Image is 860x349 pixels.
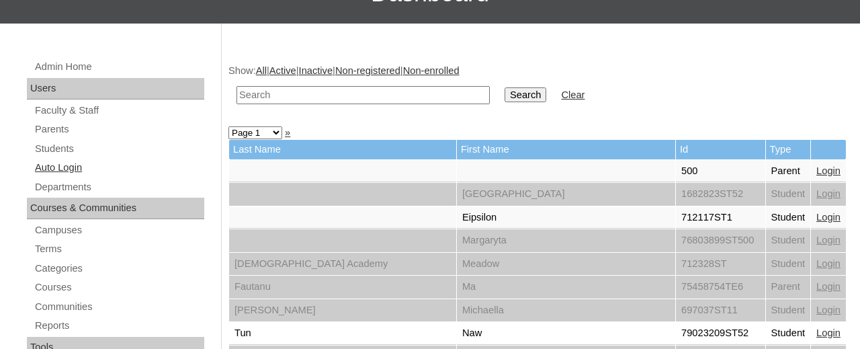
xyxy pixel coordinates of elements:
[34,317,204,334] a: Reports
[676,299,765,322] td: 697037ST11
[816,305,841,315] a: Login
[34,260,204,277] a: Categories
[457,206,675,229] td: Eipsilon
[816,235,841,245] a: Login
[34,102,204,119] a: Faculty & Staff
[34,241,204,258] a: Terms
[766,229,811,252] td: Student
[34,141,204,157] a: Students
[676,140,765,159] td: Id
[505,87,546,102] input: Search
[816,281,841,292] a: Login
[676,253,765,276] td: 712328ST
[403,65,460,76] a: Non-enrolled
[676,206,765,229] td: 712117ST1
[766,253,811,276] td: Student
[816,212,841,223] a: Login
[229,299,456,322] td: [PERSON_NAME]
[457,140,675,159] td: First Name
[561,89,585,100] a: Clear
[229,322,456,345] td: Tun
[766,276,811,299] td: Parent
[766,160,811,183] td: Parent
[766,206,811,229] td: Student
[766,299,811,322] td: Student
[229,253,456,276] td: [DEMOGRAPHIC_DATA] Academy
[457,229,675,252] td: Margaryta
[27,198,204,219] div: Courses & Communities
[676,160,765,183] td: 500
[457,322,675,345] td: Naw
[34,299,204,315] a: Communities
[766,183,811,206] td: Student
[228,64,847,112] div: Show: | | | |
[457,276,675,299] td: Ma
[676,322,765,345] td: 79023209ST52
[34,222,204,239] a: Campuses
[676,276,765,299] td: 75458754TE6
[457,253,675,276] td: Meadow
[676,183,765,206] td: 1682823ST52
[457,299,675,322] td: Michaella
[229,276,456,299] td: Fautanu
[766,322,811,345] td: Student
[299,65,333,76] a: Inactive
[27,78,204,100] div: Users
[816,327,841,338] a: Login
[816,258,841,269] a: Login
[236,86,490,104] input: Search
[676,229,765,252] td: 76803899ST500
[816,165,841,176] a: Login
[766,140,811,159] td: Type
[256,65,267,76] a: All
[34,279,204,296] a: Courses
[285,127,290,138] a: »
[335,65,400,76] a: Non-registered
[34,121,204,138] a: Parents
[34,159,204,176] a: Auto Login
[457,183,675,206] td: [GEOGRAPHIC_DATA]
[269,65,296,76] a: Active
[34,179,204,196] a: Departments
[229,140,456,159] td: Last Name
[34,59,204,75] a: Admin Home
[816,188,841,199] a: Login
